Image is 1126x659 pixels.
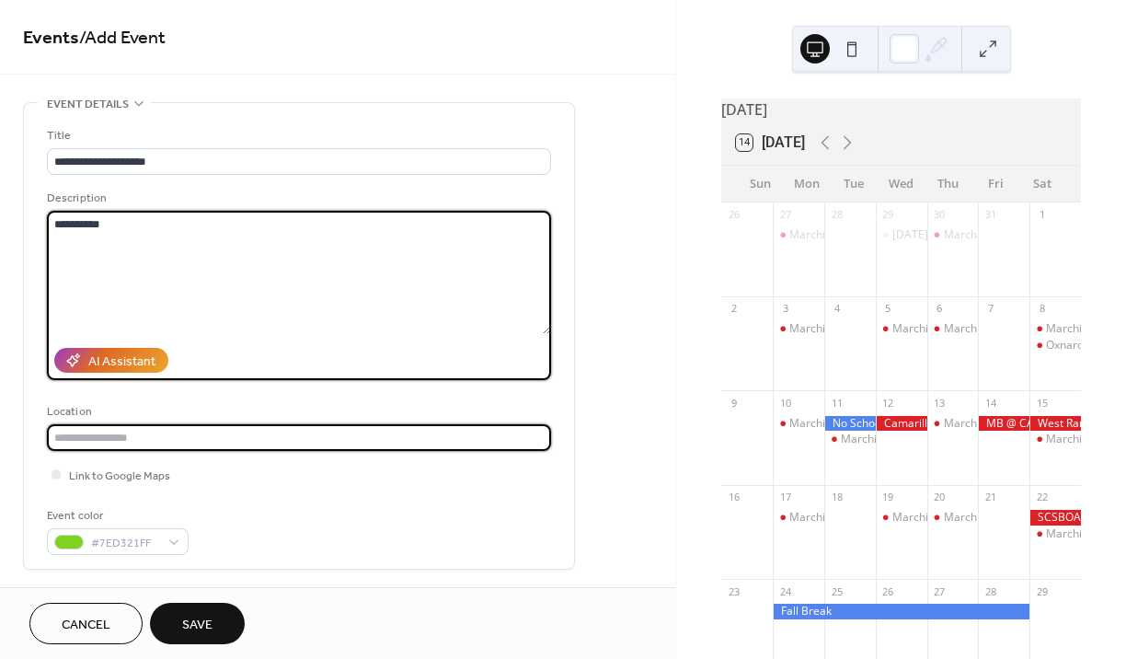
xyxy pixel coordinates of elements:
div: West Ranch FT @ Pierce College [1029,416,1081,432]
div: Marching Band Rehearsal [773,321,824,337]
div: SCSBOA Championships @ Long Beach CC [1029,510,1081,526]
div: 30 [933,208,947,222]
div: 19 [881,491,895,504]
div: Event color [47,506,185,526]
span: / Add Event [79,20,166,56]
div: 28 [830,208,844,222]
div: Sat [1019,166,1066,202]
div: Marching Band Rehearsal [789,510,922,526]
div: 9 [727,396,741,410]
div: [DATE] Spooktacular [892,227,998,243]
div: Marching Band Rehearsal [944,510,1076,526]
div: Fri [972,166,1019,202]
div: 28 [983,584,997,598]
div: 29 [1035,584,1049,598]
div: 26 [727,208,741,222]
div: Sun [736,166,783,202]
div: 27 [933,584,947,598]
button: Cancel [29,603,143,644]
span: #7ED321FF [91,534,159,553]
div: 14 [983,396,997,410]
div: 11 [830,396,844,410]
button: Save [150,603,245,644]
div: 17 [778,491,792,504]
div: 26 [881,584,895,598]
div: 13 [933,396,947,410]
div: 21 [983,491,997,504]
div: 15 [1035,396,1049,410]
span: Link to Google Maps [69,467,170,486]
button: 14[DATE] [730,130,811,156]
div: No School - Veterans Day [824,416,876,432]
div: Marching Band Rehearsal [927,510,979,526]
div: Marching Band Rehearsal [841,432,973,447]
div: 12 [881,396,895,410]
div: 25 [830,584,844,598]
a: Events [23,20,79,56]
div: 8 [1035,302,1049,316]
div: 5 [881,302,895,316]
div: Fall Break [773,604,1029,619]
div: Marching Band Show Day Rehearsal [1029,321,1081,337]
div: Marching Band Rehearsal [824,432,876,447]
div: Marching Band Rehearsal [927,416,979,432]
div: Marching Band Rehearsal [927,321,979,337]
div: MB @ CAPE Visit [978,416,1029,432]
div: Wed [878,166,925,202]
div: Marching Band Rehearsal [892,321,1025,337]
div: Location [47,402,547,422]
div: Mon [784,166,831,202]
div: Oxnard Field Tournament [1029,338,1081,353]
div: 10 [778,396,792,410]
div: Tue [831,166,878,202]
div: Marching Band Rehearsal [773,510,824,526]
div: 3 [778,302,792,316]
div: Marching Band Rehearsal [773,227,824,243]
div: Marching Band Rehearsal [789,416,922,432]
div: 16 [727,491,741,504]
div: 23 [727,584,741,598]
div: Marching Band Show Day Rehearsal [1029,526,1081,542]
div: 20 [933,491,947,504]
button: AI Assistant [54,348,168,373]
div: Marching Band Show Day Rehearsal [1029,432,1081,447]
div: 29 [881,208,895,222]
div: 22 [1035,491,1049,504]
div: Marching Band Rehearsal [892,510,1025,526]
div: Marching Band Rehearsal [944,321,1076,337]
div: AI Assistant [88,353,155,372]
div: 18 [830,491,844,504]
div: 6 [933,302,947,316]
div: Marching Band Rehearsal [944,416,1076,432]
div: Halloween Spooktacular [876,227,927,243]
div: Thu [925,166,971,202]
div: Camarillo Classic FT [876,416,927,432]
div: 27 [778,208,792,222]
div: 4 [830,302,844,316]
div: 1 [1035,208,1049,222]
div: 31 [983,208,997,222]
div: Marching Band Rehearsal [773,416,824,432]
div: Marching Band Rehearsal [927,227,979,243]
div: Description [47,189,547,208]
div: Marching Band Rehearsal [789,321,922,337]
span: Cancel [62,616,110,635]
div: Marching Band Rehearsal [789,227,922,243]
div: Marching Band Rehearsal [876,510,927,526]
div: 2 [727,302,741,316]
div: Title [47,126,547,145]
div: Marching Band Rehearsal [944,227,1076,243]
div: 7 [983,302,997,316]
span: Save [182,616,213,635]
div: Marching Band Rehearsal [876,321,927,337]
div: [DATE] [721,98,1081,121]
span: Event details [47,95,129,114]
div: 24 [778,584,792,598]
